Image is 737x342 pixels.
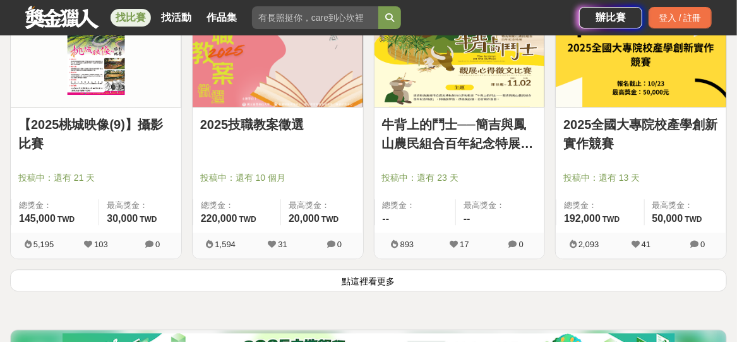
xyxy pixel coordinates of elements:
span: 103 [94,240,108,249]
a: Cover Image [374,1,545,107]
span: 總獎金： [564,199,636,212]
a: 【2025桃城映像(9)】攝影比賽 [18,115,174,153]
span: 192,000 [564,213,601,224]
span: 220,000 [201,213,237,224]
img: Cover Image [556,1,726,106]
span: 投稿中：還有 21 天 [18,171,174,185]
a: Cover Image [11,1,181,107]
a: 2025全國大專院校產學創新實作競賽 [563,115,719,153]
a: 找活動 [156,9,196,27]
input: 有長照挺你，care到心坎裡！青春出手，拍出照顧 影音徵件活動 [252,6,378,29]
span: 投稿中：還有 10 個月 [200,171,356,185]
span: 投稿中：還有 13 天 [563,171,719,185]
span: 2,093 [578,240,599,249]
span: TWD [602,215,620,224]
span: 0 [519,240,524,249]
a: 2025技職教案徵選 [200,115,356,134]
span: 145,000 [19,213,56,224]
span: 投稿中：還有 23 天 [382,171,537,185]
span: 0 [337,240,342,249]
a: Cover Image [193,1,363,107]
img: Cover Image [374,1,545,106]
span: 5,195 [33,240,54,249]
span: 最高獎金： [107,199,173,212]
span: 41 [642,240,650,249]
span: 30,000 [107,213,138,224]
img: Cover Image [193,1,363,106]
a: 辦比賽 [579,7,642,28]
span: TWD [239,215,256,224]
a: 牛背上的鬥士──簡吉與鳳山農民組合百年紀念特展觀展心得 徵文比賽 [382,115,537,153]
span: 20,000 [289,213,320,224]
span: 最高獎金： [289,199,355,212]
span: 最高獎金： [464,199,537,212]
span: 最高獎金： [652,199,719,212]
span: TWD [321,215,339,224]
span: 17 [460,240,469,249]
span: 31 [278,240,287,249]
a: 找比賽 [111,9,151,27]
span: 總獎金： [19,199,91,212]
span: 50,000 [652,213,683,224]
span: 1,594 [215,240,236,249]
div: 登入 / 註冊 [649,7,712,28]
span: TWD [685,215,702,224]
img: Cover Image [11,1,181,106]
button: 點這裡看更多 [10,269,727,291]
span: TWD [57,215,75,224]
span: 總獎金： [201,199,273,212]
span: 893 [400,240,414,249]
span: 0 [155,240,160,249]
span: 0 [700,240,705,249]
a: Cover Image [556,1,726,107]
span: 總獎金： [383,199,448,212]
a: 作品集 [201,9,242,27]
span: -- [464,213,470,224]
span: TWD [140,215,157,224]
span: -- [383,213,390,224]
